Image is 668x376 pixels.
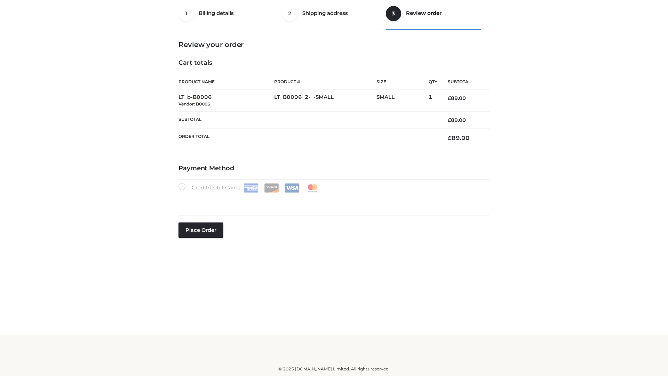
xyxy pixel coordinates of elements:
[178,74,274,90] th: Product Name
[178,129,437,147] th: Order Total
[274,74,376,90] th: Product #
[376,90,429,112] td: SMALL
[178,111,437,128] th: Subtotal
[305,183,320,193] img: Mastercard
[429,90,437,112] td: 1
[178,90,274,112] td: LT_b-B0006
[183,196,485,203] iframe: Secure card payment input frame
[285,183,300,193] img: Visa
[264,183,279,193] img: Discover
[178,101,210,107] small: Vendor: B0006
[448,95,451,101] span: £
[437,74,490,90] th: Subtotal
[448,95,466,101] bdi: 89.00
[448,117,451,123] span: £
[244,183,259,193] img: Amex
[178,222,223,238] button: Place order
[178,165,490,172] h4: Payment Method
[448,134,452,141] span: £
[448,117,466,123] bdi: 89.00
[274,90,376,112] td: LT_B0006_2-_-SMALL
[376,74,425,90] th: Size
[178,40,490,49] h3: Review your order
[429,74,437,90] th: Qty
[178,183,321,193] label: Credit/Debit Cards
[448,134,470,141] bdi: 89.00
[103,366,565,373] div: © 2025 [DOMAIN_NAME] Limited. All rights reserved.
[178,59,490,67] h4: Cart totals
